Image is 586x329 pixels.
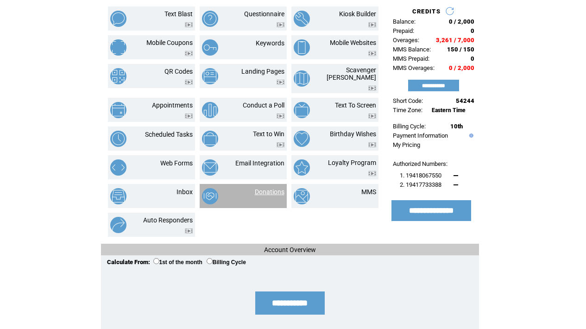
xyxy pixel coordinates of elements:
img: landing-pages.png [202,68,218,84]
img: auto-responders.png [110,217,126,233]
span: 2. 19417733388 [400,181,441,188]
span: 54244 [456,97,474,104]
a: Landing Pages [241,68,284,75]
a: Appointments [152,101,193,109]
span: 0 / 2,000 [449,18,474,25]
img: email-integration.png [202,159,218,176]
a: Text Blast [164,10,193,18]
span: MMS Overages: [393,64,435,71]
img: video.png [368,142,376,147]
a: Scavenger [PERSON_NAME] [327,66,376,81]
img: mobile-coupons.png [110,39,126,56]
a: Loyalty Program [328,159,376,166]
label: Billing Cycle [207,259,246,266]
span: 1. 19418067550 [400,172,441,179]
img: video.png [185,22,193,27]
a: My Pricing [393,141,420,148]
a: Conduct a Poll [243,101,284,109]
img: video.png [368,86,376,91]
img: video.png [185,114,193,119]
span: 10th [450,123,463,130]
img: scheduled-tasks.png [110,131,126,147]
img: appointments.png [110,102,126,118]
span: 0 [471,55,474,62]
img: questionnaire.png [202,11,218,27]
span: Short Code: [393,97,423,104]
span: Balance: [393,18,416,25]
a: Kiosk Builder [339,10,376,18]
span: Account Overview [264,246,316,253]
span: MMS Balance: [393,46,431,53]
span: MMS Prepaid: [393,55,429,62]
a: Email Integration [235,159,284,167]
a: Mobile Websites [330,39,376,46]
img: text-to-win.png [202,131,218,147]
img: text-to-screen.png [294,102,310,118]
img: video.png [185,51,193,56]
img: birthday-wishes.png [294,131,310,147]
a: Inbox [176,188,193,196]
a: Web Forms [160,159,193,167]
img: donations.png [202,188,218,204]
a: Questionnaire [244,10,284,18]
img: video.png [277,114,284,119]
span: 150 / 150 [447,46,474,53]
span: 0 [471,27,474,34]
img: keywords.png [202,39,218,56]
a: Auto Responders [143,216,193,224]
span: Overages: [393,37,419,44]
span: Time Zone: [393,107,422,114]
img: kiosk-builder.png [294,11,310,27]
a: Text to Win [253,130,284,138]
span: Prepaid: [393,27,414,34]
img: video.png [185,228,193,234]
a: Keywords [256,39,284,47]
img: text-blast.png [110,11,126,27]
img: help.gif [467,133,473,138]
span: 0 / 2,000 [449,64,474,71]
a: Donations [255,188,284,196]
a: Text To Screen [335,101,376,109]
img: inbox.png [110,188,126,204]
img: video.png [277,142,284,147]
img: video.png [277,80,284,85]
img: qr-codes.png [110,68,126,84]
span: Eastern Time [432,107,466,114]
img: mobile-websites.png [294,39,310,56]
a: Scheduled Tasks [145,131,193,138]
span: Billing Cycle: [393,123,426,130]
a: Birthday Wishes [330,130,376,138]
span: 3,261 / 7,000 [436,37,474,44]
img: video.png [185,80,193,85]
img: loyalty-program.png [294,159,310,176]
a: QR Codes [164,68,193,75]
span: Calculate From: [107,259,150,266]
a: Payment Information [393,132,448,139]
img: web-forms.png [110,159,126,176]
span: Authorized Numbers: [393,160,447,167]
img: mms.png [294,188,310,204]
img: scavenger-hunt.png [294,70,310,87]
a: MMS [361,188,376,196]
img: video.png [368,51,376,56]
img: video.png [368,114,376,119]
input: Billing Cycle [207,258,213,264]
a: Mobile Coupons [146,39,193,46]
img: video.png [368,22,376,27]
span: CREDITS [412,8,441,15]
img: video.png [368,171,376,176]
img: video.png [277,22,284,27]
input: 1st of the month [153,258,159,264]
img: conduct-a-poll.png [202,102,218,118]
label: 1st of the month [153,259,202,266]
